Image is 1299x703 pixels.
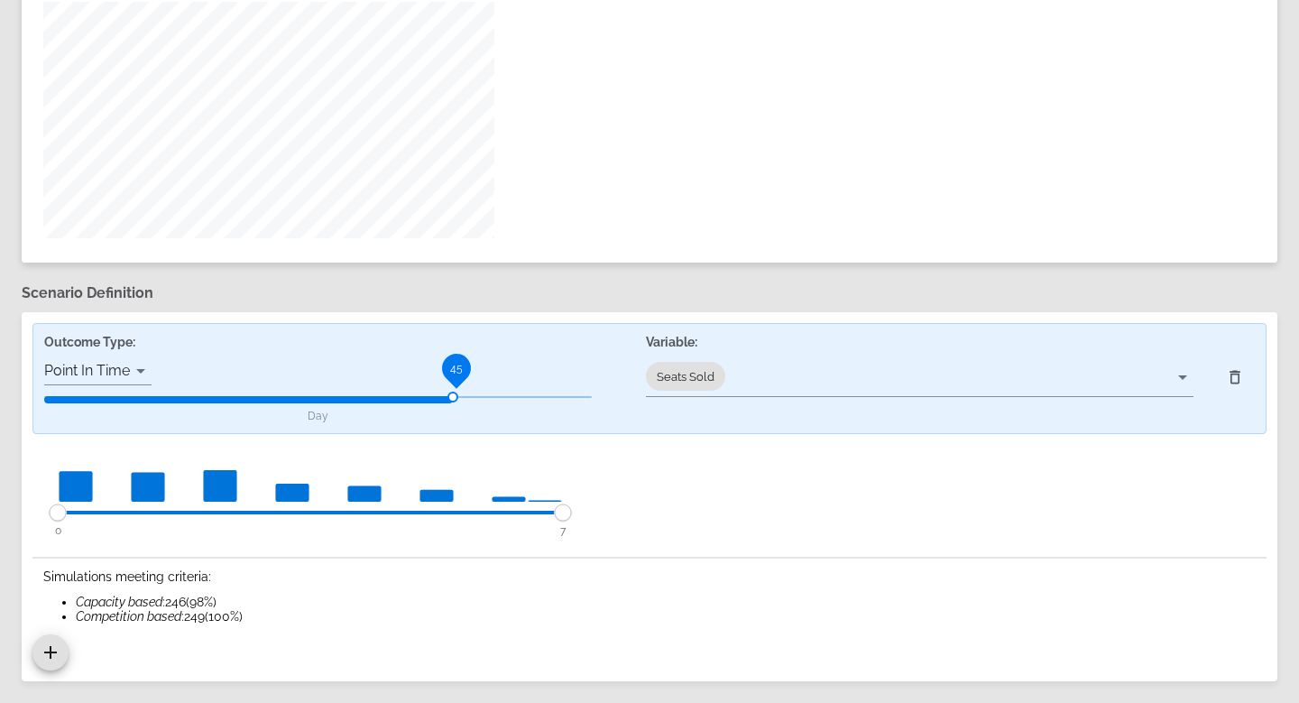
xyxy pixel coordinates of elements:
[76,609,181,624] i: Competition based
[646,335,1193,349] label: Variable:
[32,634,69,671] button: add
[76,595,162,609] i: Capacity based
[44,356,152,385] div: Point In Time
[44,410,592,422] label: Day
[450,362,463,375] span: 45
[560,524,567,537] text: 7
[43,569,1256,584] p: Simulations meeting criteria:
[22,284,1277,301] h3: Scenario Definition
[44,335,135,349] label: Outcome Type:
[76,595,1267,609] li: : 246 ( 98 %)
[76,609,1267,624] li: : 249 ( 100 %)
[55,524,61,537] text: 0
[646,356,1193,397] div: Seats Sold
[447,392,458,402] span: period slider
[646,368,725,385] span: Seats Sold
